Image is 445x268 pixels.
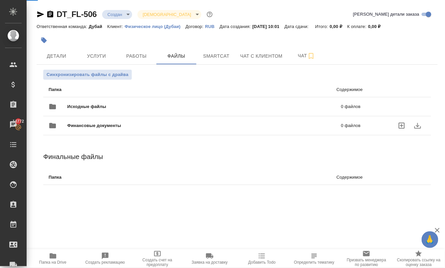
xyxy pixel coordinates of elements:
[393,249,445,268] button: Скопировать ссылку на оценку заказа
[240,52,283,60] span: Чат с клиентом
[192,260,228,265] span: Заявка на доставку
[205,24,220,29] p: RUB
[248,260,276,265] span: Добавить Todo
[183,249,236,268] button: Заявка на доставку
[294,260,334,265] span: Определить тематику
[46,10,54,18] button: Скопировать ссылку
[131,249,183,268] button: Создать счет на предоплату
[43,153,103,160] span: Финальные файлы
[224,103,361,110] p: 0 файлов
[67,103,224,110] span: Исходные файлы
[106,12,124,17] button: Создан
[186,24,205,29] p: Договор:
[141,12,193,17] button: [DEMOGRAPHIC_DATA]
[347,24,368,29] p: К оплате:
[43,70,132,80] button: Синхронизировать файлы с драйва
[285,24,310,29] p: Дата сдачи:
[49,174,199,181] p: Папка
[236,249,288,268] button: Добавить Todo
[252,24,285,29] p: [DATE] 10:01
[37,24,89,29] p: Ответственная команда:
[45,99,61,115] button: folder
[102,10,132,19] div: Создан
[344,258,389,267] span: Призвать менеджера по развитию
[160,52,192,60] span: Файлы
[410,118,426,134] button: download
[120,52,152,60] span: Работы
[291,52,323,60] span: Чат
[27,249,79,268] button: Папка на Drive
[330,24,347,29] p: 0,00 ₽
[81,52,112,60] span: Услуги
[67,122,231,129] span: Финансовые документы
[199,86,363,93] p: Содержимое
[307,52,315,60] svg: Подписаться
[397,258,441,267] span: Скопировать ссылку на оценку заказа
[205,23,220,29] a: RUB
[85,260,125,265] span: Создать рекламацию
[2,116,25,133] a: 14772
[9,118,28,125] span: 14772
[89,24,108,29] p: Дубай
[41,52,73,60] span: Детали
[231,122,360,129] p: 0 файлов
[107,24,124,29] p: Клиент:
[45,118,61,134] button: folder
[125,24,186,29] p: Физическое лицо (Дубаи)
[422,231,438,248] button: 🙏
[368,24,386,29] p: 0,00 ₽
[79,249,131,268] button: Создать рекламацию
[37,10,45,18] button: Скопировать ссылку для ЯМессенджера
[37,33,51,48] button: Добавить тэг
[47,71,128,78] span: Синхронизировать файлы с драйва
[199,174,363,181] p: Содержимое
[205,10,214,19] button: Доп статусы указывают на важность/срочность заказа
[315,24,330,29] p: Итого:
[125,23,186,29] a: Физическое лицо (Дубаи)
[57,10,97,19] a: DT_FL-506
[424,233,436,247] span: 🙏
[394,118,410,134] label: uploadFiles
[200,52,232,60] span: Smartcat
[137,10,201,19] div: Создан
[49,86,199,93] p: Папка
[220,24,252,29] p: Дата создания:
[353,11,419,18] span: [PERSON_NAME] детали заказа
[135,258,179,267] span: Создать счет на предоплату
[39,260,67,265] span: Папка на Drive
[288,249,340,268] button: Определить тематику
[340,249,393,268] button: Призвать менеджера по развитию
